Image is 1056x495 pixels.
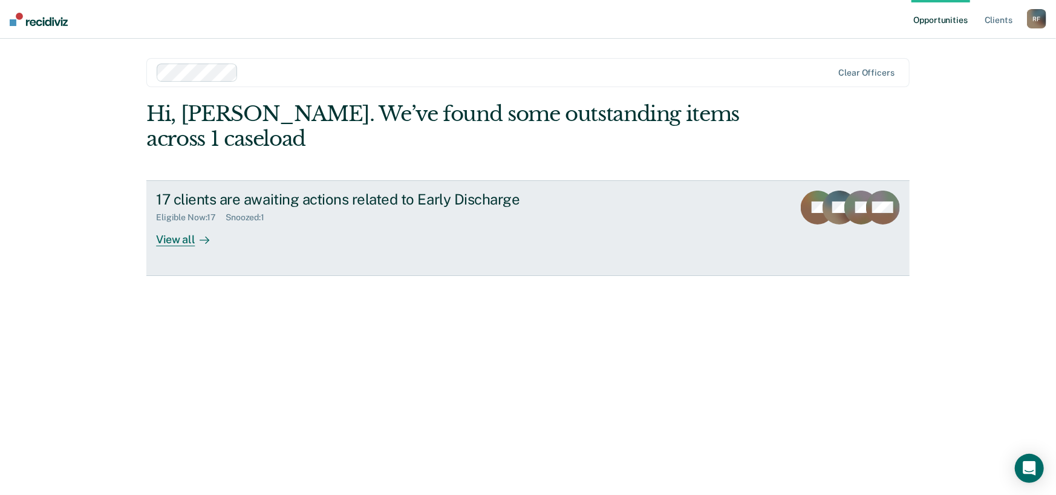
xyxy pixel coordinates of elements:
div: Hi, [PERSON_NAME]. We’ve found some outstanding items across 1 caseload [146,102,757,151]
div: Open Intercom Messenger [1015,454,1044,483]
div: Snoozed : 1 [226,212,274,223]
div: Eligible Now : 17 [156,212,226,223]
div: R F [1027,9,1046,28]
div: Clear officers [839,68,895,78]
div: View all [156,223,224,246]
img: Recidiviz [10,13,68,26]
button: RF [1027,9,1046,28]
div: 17 clients are awaiting actions related to Early Discharge [156,191,581,208]
a: 17 clients are awaiting actions related to Early DischargeEligible Now:17Snoozed:1View all [146,180,910,276]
